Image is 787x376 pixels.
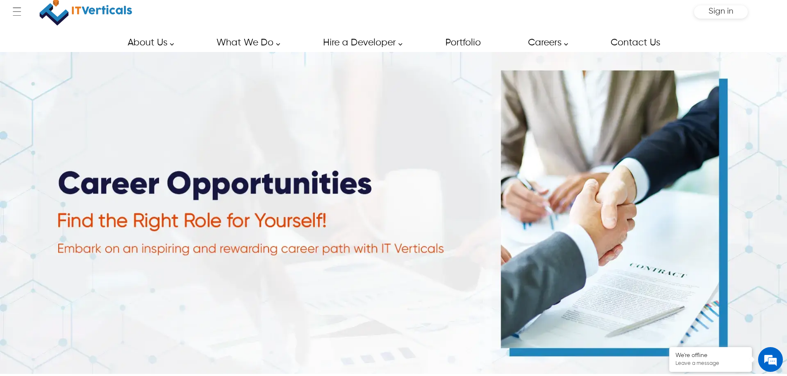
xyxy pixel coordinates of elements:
img: logo_Zg8I0qSkbAqR2WFHt3p6CTuqpyXMFPubPcD2OT02zFN43Cy9FUNNG3NEPhM_Q1qe_.png [14,50,35,54]
span: Sign in [709,7,733,16]
p: Leave a message [675,360,746,367]
a: About Us [118,33,178,52]
div: Leave a message [43,46,139,57]
a: Careers [518,33,573,52]
a: Contact Us [601,33,669,52]
em: Submit [121,254,150,265]
span: We are offline. Please leave us a message. [17,104,144,187]
a: Portfolio [436,33,490,52]
img: salesiqlogo_leal7QplfZFryJ6FIlVepeu7OftD7mt8q6exU6-34PB8prfIgodN67KcxXM9Y7JQ_.png [57,217,63,222]
div: Minimize live chat window [136,4,155,24]
a: Sign in [709,9,733,15]
a: What We Do [207,33,285,52]
textarea: Type your message and click 'Submit' [4,225,157,254]
div: We're offline [675,352,746,359]
em: Driven by SalesIQ [65,216,105,222]
a: Hire a Developer [314,33,407,52]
